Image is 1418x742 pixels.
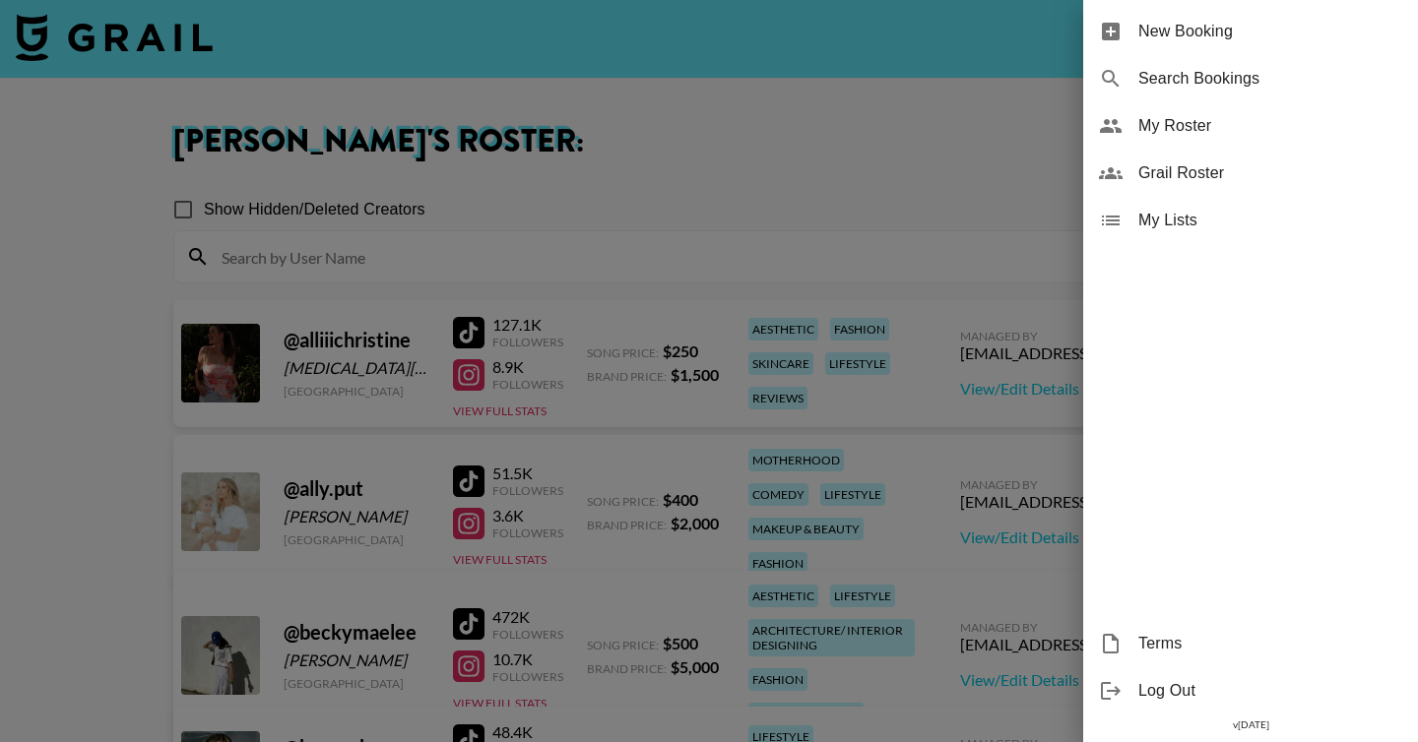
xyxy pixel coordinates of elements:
span: New Booking [1138,20,1402,43]
span: Terms [1138,632,1402,655]
div: Log Out [1083,667,1418,714]
div: My Roster [1083,102,1418,150]
div: v [DATE] [1083,714,1418,735]
div: New Booking [1083,8,1418,55]
div: My Lists [1083,197,1418,244]
div: Terms [1083,620,1418,667]
span: Log Out [1138,679,1402,703]
span: My Lists [1138,209,1402,232]
div: Grail Roster [1083,150,1418,197]
span: Grail Roster [1138,161,1402,185]
span: My Roster [1138,114,1402,138]
div: Search Bookings [1083,55,1418,102]
span: Search Bookings [1138,67,1402,91]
